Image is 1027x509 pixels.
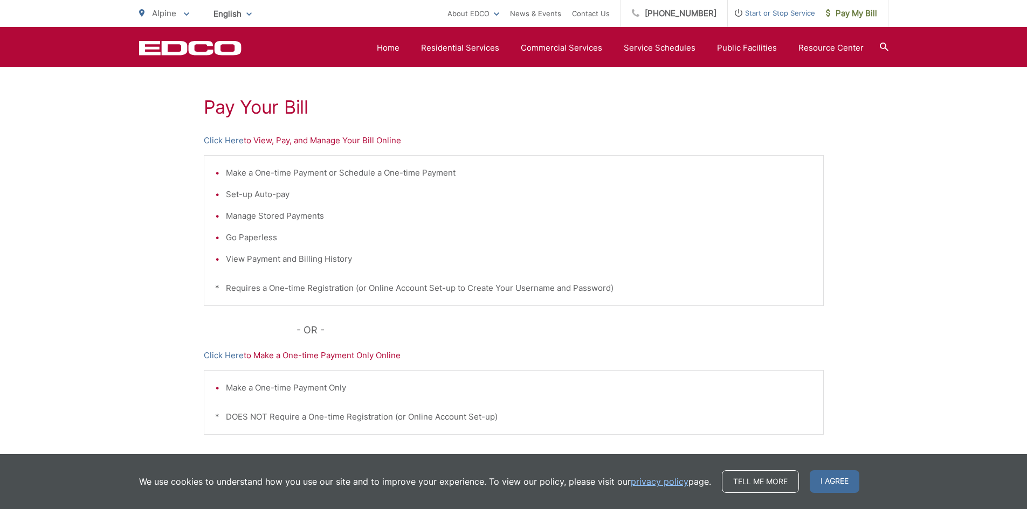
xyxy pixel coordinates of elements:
[226,253,812,266] li: View Payment and Billing History
[226,231,812,244] li: Go Paperless
[204,96,824,118] h1: Pay Your Bill
[826,7,877,20] span: Pay My Bill
[572,7,610,20] a: Contact Us
[810,470,859,493] span: I agree
[521,41,602,54] a: Commercial Services
[139,40,242,55] a: EDCD logo. Return to the homepage.
[226,188,812,201] li: Set-up Auto-pay
[215,282,812,295] p: * Requires a One-time Registration (or Online Account Set-up to Create Your Username and Password)
[226,166,812,179] li: Make a One-time Payment or Schedule a One-time Payment
[226,210,812,222] li: Manage Stored Payments
[631,475,688,488] a: privacy policy
[139,475,711,488] p: We use cookies to understand how you use our site and to improve your experience. To view our pol...
[204,134,244,147] a: Click Here
[226,381,812,394] li: Make a One-time Payment Only
[204,134,824,147] p: to View, Pay, and Manage Your Bill Online
[297,322,824,338] p: - OR -
[204,349,824,362] p: to Make a One-time Payment Only Online
[204,349,244,362] a: Click Here
[205,4,260,23] span: English
[798,41,864,54] a: Resource Center
[624,41,695,54] a: Service Schedules
[447,7,499,20] a: About EDCO
[377,41,399,54] a: Home
[510,7,561,20] a: News & Events
[717,41,777,54] a: Public Facilities
[421,41,499,54] a: Residential Services
[152,8,176,18] span: Alpine
[215,410,812,423] p: * DOES NOT Require a One-time Registration (or Online Account Set-up)
[722,470,799,493] a: Tell me more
